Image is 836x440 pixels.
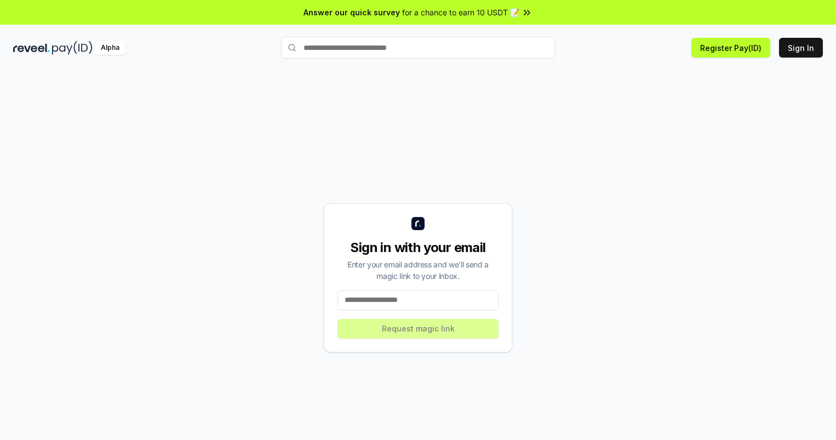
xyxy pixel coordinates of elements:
div: Sign in with your email [337,239,499,256]
img: reveel_dark [13,41,50,55]
button: Sign In [779,38,823,58]
img: logo_small [411,217,425,230]
div: Enter your email address and we’ll send a magic link to your inbox. [337,259,499,282]
button: Register Pay(ID) [691,38,770,58]
img: pay_id [52,41,93,55]
span: for a chance to earn 10 USDT 📝 [402,7,519,18]
span: Answer our quick survey [304,7,400,18]
div: Alpha [95,41,125,55]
